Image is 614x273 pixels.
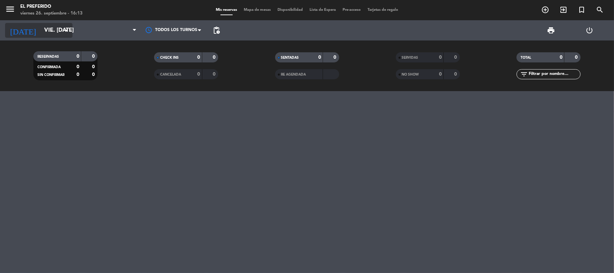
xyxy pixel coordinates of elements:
[5,23,41,38] i: [DATE]
[318,55,321,60] strong: 0
[281,73,306,76] span: RE AGENDADA
[281,56,299,59] span: SENTADAS
[37,73,64,77] span: SIN CONFIRMAR
[541,6,549,14] i: add_circle_outline
[333,55,338,60] strong: 0
[402,73,419,76] span: NO SHOW
[439,72,442,77] strong: 0
[586,26,594,34] i: power_settings_new
[92,64,96,69] strong: 0
[198,72,200,77] strong: 0
[274,8,306,12] span: Disponibilidad
[160,56,179,59] span: CHECK INS
[575,55,579,60] strong: 0
[454,72,458,77] strong: 0
[5,4,15,17] button: menu
[596,6,604,14] i: search
[520,70,528,78] i: filter_list
[578,6,586,14] i: turned_in_not
[77,64,79,69] strong: 0
[92,54,96,59] strong: 0
[77,72,79,77] strong: 0
[213,72,217,77] strong: 0
[560,55,562,60] strong: 0
[240,8,274,12] span: Mapa de mesas
[92,72,96,77] strong: 0
[212,26,221,34] span: pending_actions
[198,55,200,60] strong: 0
[528,71,580,78] input: Filtrar por nombre...
[213,55,217,60] strong: 0
[339,8,364,12] span: Pre-acceso
[559,6,567,14] i: exit_to_app
[20,10,83,17] div: viernes 26. septiembre - 16:13
[547,26,555,34] span: print
[454,55,458,60] strong: 0
[521,56,531,59] span: TOTAL
[160,73,181,76] span: CANCELADA
[439,55,442,60] strong: 0
[402,56,418,59] span: SERVIDAS
[306,8,339,12] span: Lista de Espera
[571,20,609,40] div: LOG OUT
[20,3,83,10] div: El Preferido
[77,54,79,59] strong: 0
[5,4,15,14] i: menu
[37,55,59,58] span: RESERVADAS
[364,8,402,12] span: Tarjetas de regalo
[63,26,71,34] i: arrow_drop_down
[37,65,61,69] span: CONFIRMADA
[212,8,240,12] span: Mis reservas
